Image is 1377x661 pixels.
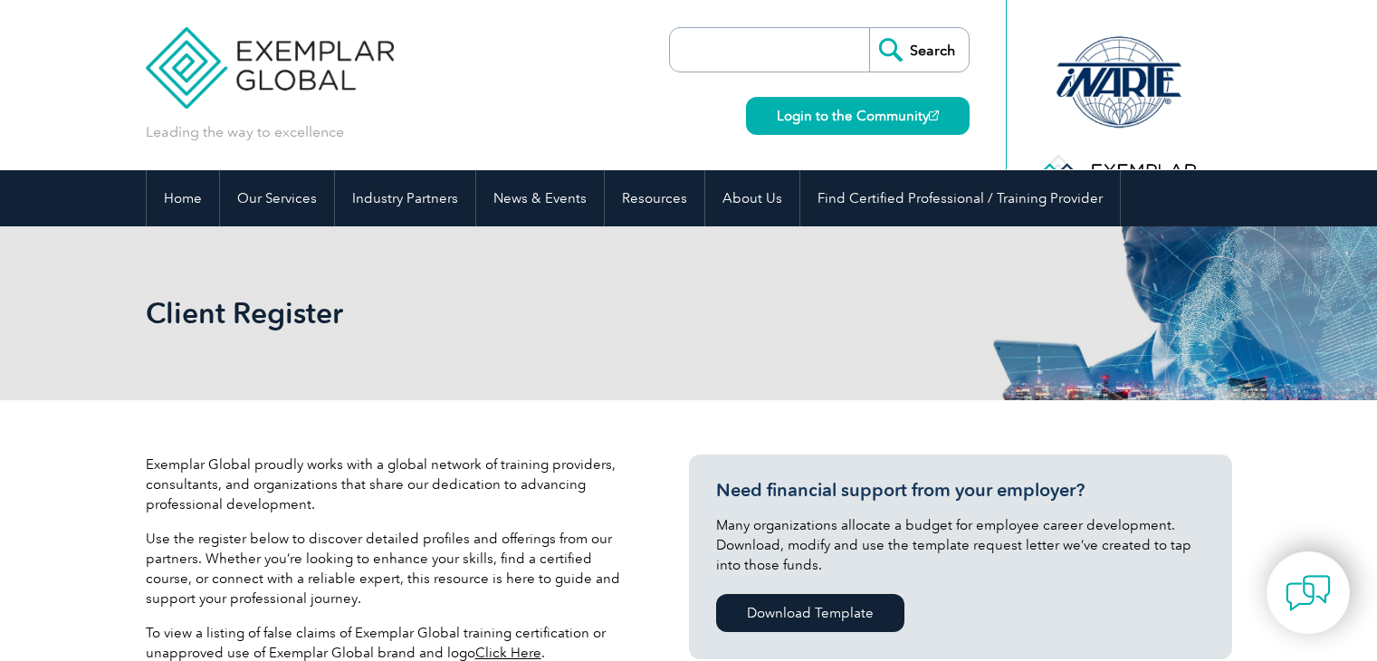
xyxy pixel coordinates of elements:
h2: Client Register [146,299,906,328]
p: Leading the way to excellence [146,122,344,142]
a: Our Services [220,170,334,226]
a: Download Template [716,594,904,632]
h3: Need financial support from your employer? [716,479,1205,502]
img: contact-chat.png [1286,570,1331,616]
a: Find Certified Professional / Training Provider [800,170,1120,226]
p: Use the register below to discover detailed profiles and offerings from our partners. Whether you... [146,529,635,608]
a: News & Events [476,170,604,226]
p: Many organizations allocate a budget for employee career development. Download, modify and use th... [716,515,1205,575]
a: Resources [605,170,704,226]
img: open_square.png [929,110,939,120]
a: Login to the Community [746,97,970,135]
p: Exemplar Global proudly works with a global network of training providers, consultants, and organ... [146,455,635,514]
a: Industry Partners [335,170,475,226]
a: Click Here [475,645,541,661]
input: Search [869,28,969,72]
a: Home [147,170,219,226]
a: About Us [705,170,799,226]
